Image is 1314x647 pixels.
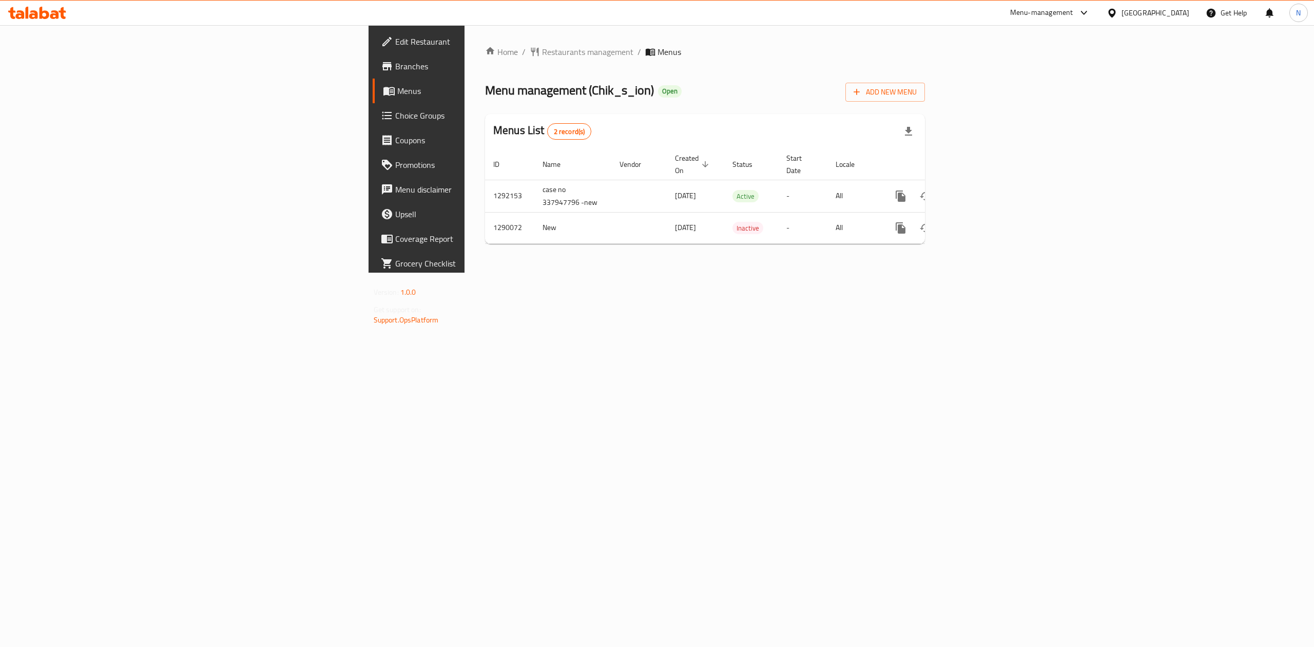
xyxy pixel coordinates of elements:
[732,222,763,234] span: Inactive
[913,184,938,208] button: Change Status
[778,180,827,212] td: -
[374,303,421,316] span: Get support on:
[485,149,995,244] table: enhanced table
[485,46,925,58] nav: breadcrumb
[913,216,938,240] button: Change Status
[1122,7,1189,18] div: [GEOGRAPHIC_DATA]
[620,158,654,170] span: Vendor
[658,85,682,98] div: Open
[845,83,925,102] button: Add New Menu
[395,159,580,171] span: Promotions
[493,123,591,140] h2: Menus List
[373,54,588,79] a: Branches
[373,177,588,202] a: Menu disclaimer
[373,79,588,103] a: Menus
[395,134,580,146] span: Coupons
[1296,7,1301,18] span: N
[395,60,580,72] span: Branches
[778,212,827,243] td: -
[400,286,416,299] span: 1.0.0
[395,109,580,122] span: Choice Groups
[896,119,921,144] div: Export file
[395,35,580,48] span: Edit Restaurant
[836,158,868,170] span: Locale
[373,103,588,128] a: Choice Groups
[888,216,913,240] button: more
[493,158,513,170] span: ID
[732,158,766,170] span: Status
[373,128,588,153] a: Coupons
[827,212,880,243] td: All
[547,123,592,140] div: Total records count
[854,86,917,99] span: Add New Menu
[732,191,759,202] span: Active
[888,184,913,208] button: more
[395,233,580,245] span: Coverage Report
[637,46,641,58] li: /
[880,149,995,180] th: Actions
[675,189,696,202] span: [DATE]
[373,153,588,177] a: Promotions
[395,208,580,220] span: Upsell
[658,46,681,58] span: Menus
[543,158,574,170] span: Name
[395,257,580,270] span: Grocery Checklist
[675,221,696,234] span: [DATE]
[374,313,439,327] a: Support.OpsPlatform
[548,127,591,137] span: 2 record(s)
[374,286,399,299] span: Version:
[395,183,580,196] span: Menu disclaimer
[827,180,880,212] td: All
[1010,7,1073,19] div: Menu-management
[373,251,588,276] a: Grocery Checklist
[373,226,588,251] a: Coverage Report
[373,202,588,226] a: Upsell
[786,152,815,177] span: Start Date
[397,85,580,97] span: Menus
[373,29,588,54] a: Edit Restaurant
[658,87,682,96] span: Open
[675,152,712,177] span: Created On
